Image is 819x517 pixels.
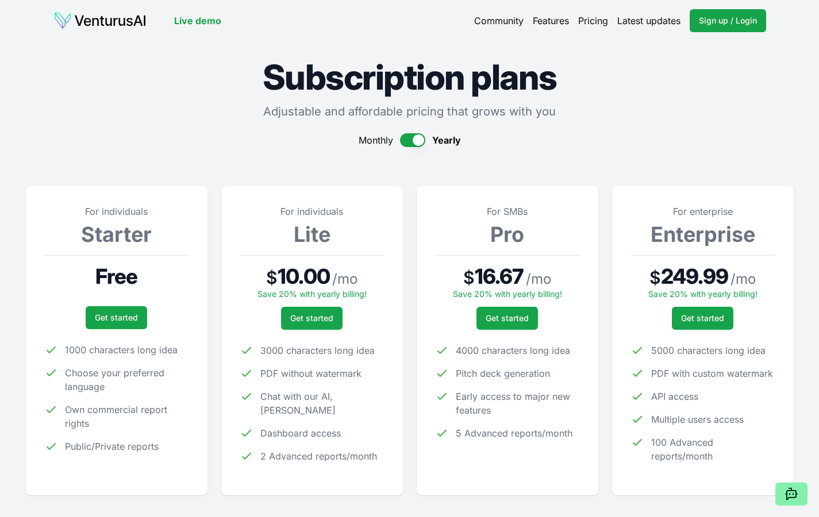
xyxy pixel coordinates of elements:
[266,267,278,288] span: $
[44,205,189,218] p: For individuals
[651,435,775,463] span: 100 Advanced reports/month
[463,267,475,288] span: $
[260,344,375,357] span: 3000 characters long idea
[651,366,773,380] span: PDF with custom watermark
[617,14,680,28] a: Latest updates
[44,223,189,246] h3: Starter
[474,14,524,28] a: Community
[260,426,341,440] span: Dashboard access
[661,265,728,288] span: 249.99
[578,14,608,28] a: Pricing
[533,14,569,28] a: Features
[240,223,384,246] h3: Lite
[432,133,461,147] span: Yearly
[630,223,775,246] h3: Enterprise
[651,344,766,357] span: 5000 characters long idea
[26,60,794,94] h1: Subscription plans
[65,403,189,430] span: Own commercial report rights
[95,265,137,288] span: Free
[26,103,794,119] p: Adjustable and affordable pricing that grows with you
[730,270,756,288] span: / mo
[435,223,580,246] h3: Pro
[690,9,766,32] a: Sign up / Login
[332,270,357,288] span: / mo
[65,439,159,453] span: Public/Private reports
[257,289,367,299] span: Save 20% with yearly billing!
[260,449,377,463] span: 2 Advanced reports/month
[699,15,757,26] span: Sign up / Login
[174,14,221,28] a: Live demo
[475,265,524,288] span: 16.67
[651,389,698,403] span: API access
[435,205,580,218] p: For SMBs
[649,267,661,288] span: $
[456,389,580,417] span: Early access to major new features
[456,344,570,357] span: 4000 characters long idea
[672,307,733,330] a: Get started
[359,133,393,147] span: Monthly
[86,306,147,329] a: Get started
[526,270,551,288] span: / mo
[476,307,538,330] a: Get started
[456,426,572,440] span: 5 Advanced reports/month
[651,412,744,426] span: Multiple users access
[240,205,384,218] p: For individuals
[453,289,562,299] span: Save 20% with yearly billing!
[260,366,362,380] span: PDF without watermark
[648,289,758,299] span: Save 20% with yearly billing!
[65,343,178,357] span: 1000 characters long idea
[630,205,775,218] p: For enterprise
[278,265,330,288] span: 10.00
[281,307,343,330] a: Get started
[53,11,147,30] img: logo
[260,389,384,417] span: Chat with our AI, [PERSON_NAME]
[456,366,550,380] span: Pitch deck generation
[65,366,189,393] span: Choose your preferred language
